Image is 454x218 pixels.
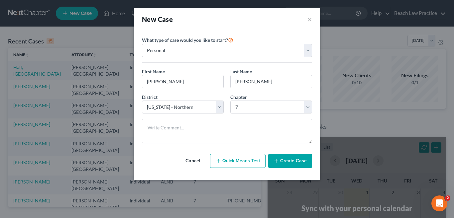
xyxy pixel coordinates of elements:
input: Enter Last Name [231,75,312,88]
span: 2 [445,195,450,201]
button: × [307,15,312,24]
button: Quick Means Test [210,154,266,168]
button: Cancel [178,154,207,168]
strong: New Case [142,15,173,23]
span: Chapter [230,94,247,100]
label: What type of case would you like to start? [142,36,233,44]
span: First Name [142,69,165,74]
span: District [142,94,158,100]
input: Enter First Name [142,75,223,88]
iframe: Intercom live chat [431,195,447,211]
span: Last Name [230,69,252,74]
button: Create Case [268,154,312,168]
